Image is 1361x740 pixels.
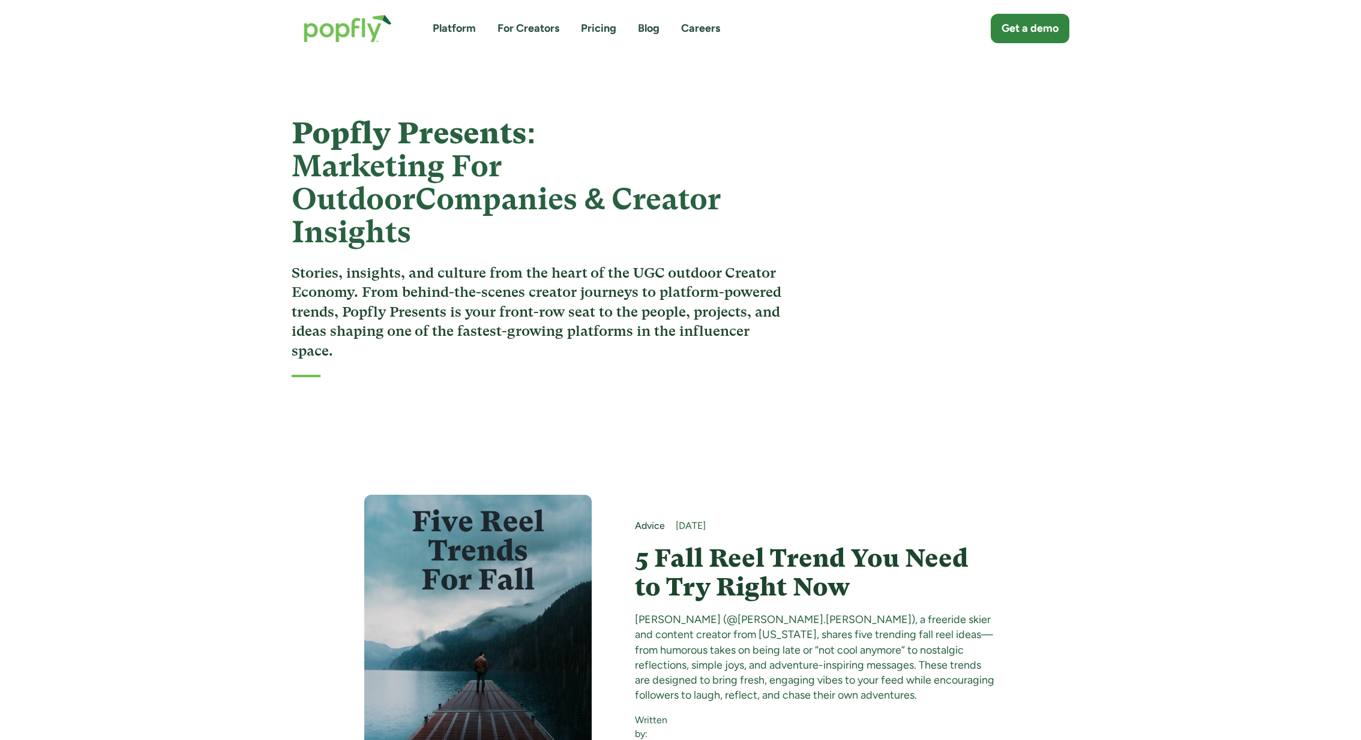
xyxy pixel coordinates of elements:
h1: Popfly Presents: [292,117,789,249]
h3: Stories, insights, and culture from the heart of the UGC outdoor Creator Economy. From behind-the... [292,263,789,360]
a: Careers [681,21,720,36]
div: [DATE] [676,519,997,533]
strong: Marketing For Outdoor [292,149,502,216]
a: 5 Fall Reel Trend You Need to Try Right Now [635,544,997,602]
a: Blog [638,21,659,36]
a: Pricing [581,21,616,36]
a: Platform [433,21,476,36]
div: Get a demo [1002,21,1059,36]
a: For Creators [497,21,559,36]
strong: Companies & Creator Insights [292,182,721,249]
a: Advice [635,519,665,533]
a: Get a demo [991,14,1069,43]
a: home [292,2,404,55]
div: [PERSON_NAME] (@[PERSON_NAME].[PERSON_NAME]), a freeride skier and content creator from [US_STATE... [635,612,997,703]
